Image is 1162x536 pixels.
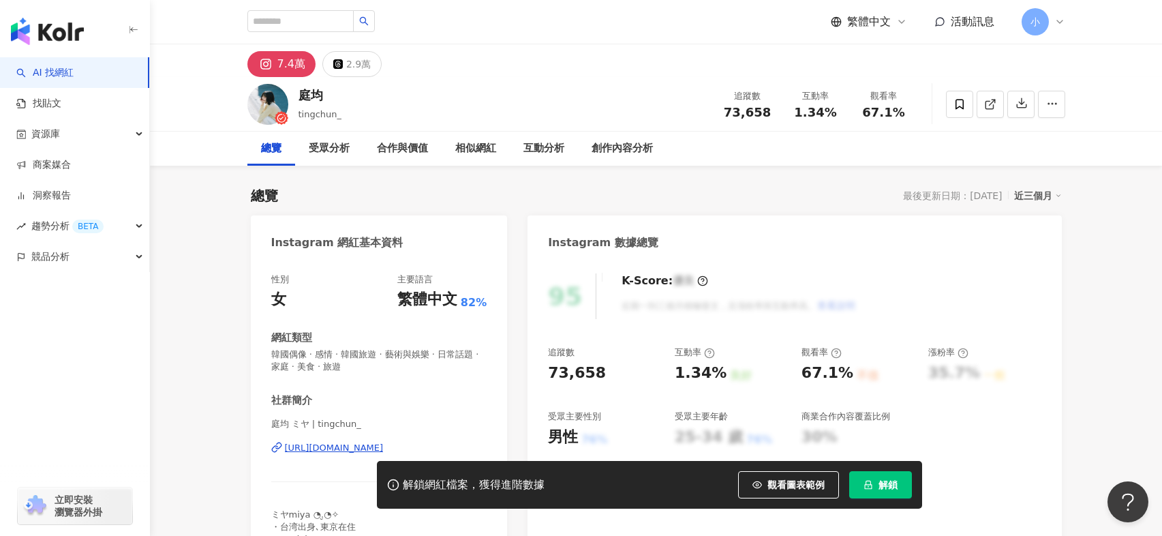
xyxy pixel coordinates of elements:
div: K-Score : [622,273,708,288]
div: [URL][DOMAIN_NAME] [285,442,384,454]
span: 82% [461,295,487,310]
span: lock [863,480,873,490]
span: 1.34% [794,106,836,119]
div: 社群簡介 [271,393,312,408]
div: 互動分析 [523,140,564,157]
button: 觀看圖表範例 [738,471,839,498]
div: 總覽 [261,140,281,157]
div: 合作與價值 [377,140,428,157]
a: 找貼文 [16,97,61,110]
span: 觀看圖表範例 [767,479,825,490]
span: 立即安裝 瀏覽器外掛 [55,494,102,518]
div: BETA [72,220,104,233]
button: 解鎖 [849,471,912,498]
div: 最後更新日期：[DATE] [903,190,1002,201]
div: 2.9萬 [346,55,371,74]
div: 追蹤數 [548,346,575,359]
span: 韓國偶像 · 感情 · 韓國旅遊 · 藝術與娛樂 · 日常話題 · 家庭 · 美食 · 旅遊 [271,348,487,373]
div: 主要語言 [397,273,433,286]
span: 資源庫 [31,119,60,149]
span: 繁體中文 [847,14,891,29]
div: 網紅類型 [271,331,312,345]
span: 庭均 ミヤ | tingchun_ [271,418,487,430]
div: 受眾分析 [309,140,350,157]
div: 互動率 [790,89,842,103]
div: 性別 [271,273,289,286]
img: logo [11,18,84,45]
a: [URL][DOMAIN_NAME] [271,442,487,454]
div: 繁體中文 [397,289,457,310]
div: 追蹤數 [722,89,774,103]
img: chrome extension [22,495,48,517]
span: 73,658 [724,105,771,119]
div: 解鎖網紅檔案，獲得進階數據 [403,478,545,492]
div: 男性 [548,427,578,448]
a: chrome extension立即安裝 瀏覽器外掛 [18,488,132,524]
span: search [359,16,369,26]
a: 洞察報告 [16,189,71,203]
span: 活動訊息 [951,15,994,28]
div: 相似網紅 [455,140,496,157]
div: 67.1% [801,363,853,384]
div: 受眾主要性別 [548,411,601,423]
div: 觀看率 [858,89,910,103]
div: 創作內容分析 [592,140,653,157]
span: 67.1% [862,106,904,119]
span: tingchun_ [299,109,342,119]
span: 競品分析 [31,241,70,272]
div: 7.4萬 [277,55,305,74]
button: 7.4萬 [247,51,316,77]
span: 小 [1030,14,1040,29]
div: 總覽 [251,186,278,205]
div: Instagram 數據總覽 [548,235,658,250]
div: 受眾主要年齡 [675,411,728,423]
div: Instagram 網紅基本資料 [271,235,403,250]
div: 1.34% [675,363,727,384]
a: 商案媒合 [16,158,71,172]
a: searchAI 找網紅 [16,66,74,80]
span: 趨勢分析 [31,211,104,241]
div: 觀看率 [801,346,842,359]
img: KOL Avatar [247,84,288,125]
div: 互動率 [675,346,715,359]
div: 女 [271,289,286,310]
button: 2.9萬 [322,51,382,77]
span: rise [16,222,26,231]
div: 近三個月 [1014,187,1062,205]
div: 庭均 [299,87,342,104]
div: 漲粉率 [928,346,968,359]
div: 73,658 [548,363,606,384]
span: 解鎖 [878,479,898,490]
div: 商業合作內容覆蓋比例 [801,411,890,423]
